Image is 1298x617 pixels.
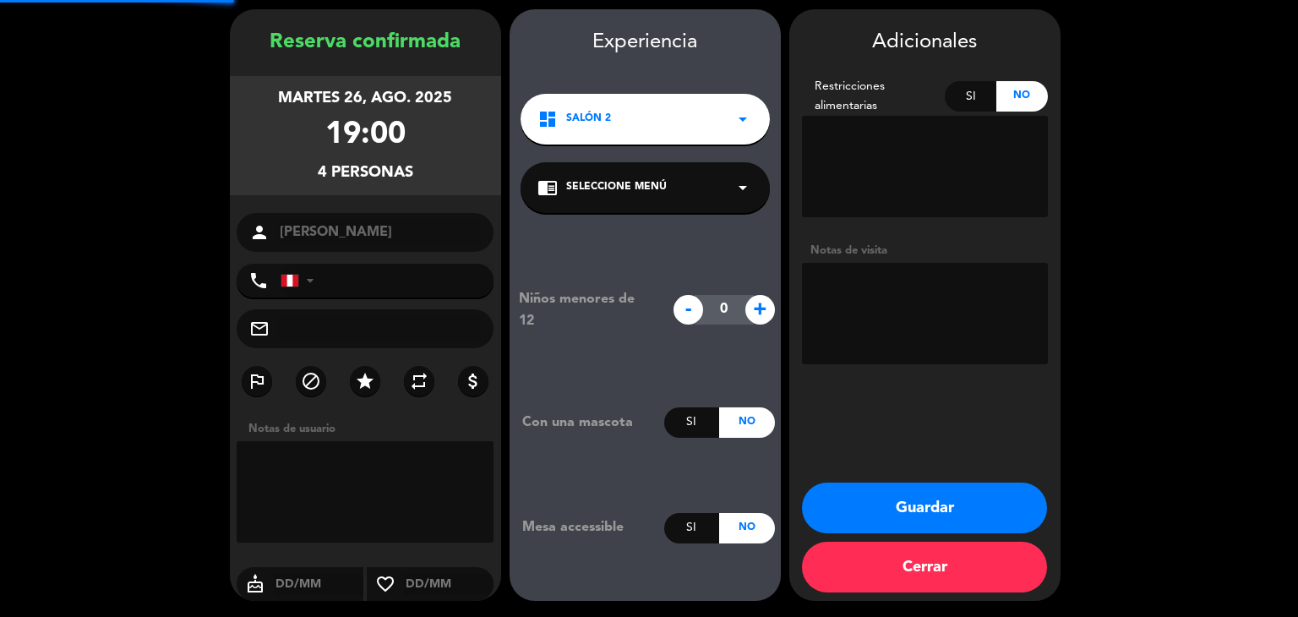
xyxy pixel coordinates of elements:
i: block [301,371,321,391]
div: Notas de usuario [240,420,501,438]
span: - [674,295,703,325]
div: Experiencia [510,26,781,59]
i: chrome_reader_mode [537,177,558,198]
i: mail_outline [249,319,270,339]
i: favorite_border [367,574,404,594]
span: Seleccione Menú [566,179,667,196]
div: No [719,407,774,438]
div: Niños menores de 12 [506,288,664,332]
div: Adicionales [802,26,1048,59]
div: Peru (Perú): +51 [281,265,320,297]
input: DD/MM [274,574,364,595]
span: Salón 2 [566,111,611,128]
input: DD/MM [404,574,494,595]
div: Con una mascota [510,412,664,434]
div: martes 26, ago. 2025 [278,86,452,111]
div: Si [664,407,719,438]
button: Guardar [802,483,1047,533]
div: Si [945,81,996,112]
i: cake [237,574,274,594]
div: No [996,81,1048,112]
i: arrow_drop_down [733,177,753,198]
i: dashboard [537,109,558,129]
div: Restricciones alimentarias [802,77,946,116]
i: phone [248,270,269,291]
i: arrow_drop_down [733,109,753,129]
div: Notas de visita [802,242,1048,259]
div: 4 personas [318,161,413,185]
span: + [745,295,775,325]
i: attach_money [463,371,483,391]
i: person [249,222,270,243]
div: No [719,513,774,543]
div: 19:00 [325,111,406,161]
i: star [355,371,375,391]
div: Si [664,513,719,543]
div: Mesa accessible [510,516,664,538]
i: repeat [409,371,429,391]
button: Cerrar [802,542,1047,592]
div: Reserva confirmada [230,26,501,59]
i: outlined_flag [247,371,267,391]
